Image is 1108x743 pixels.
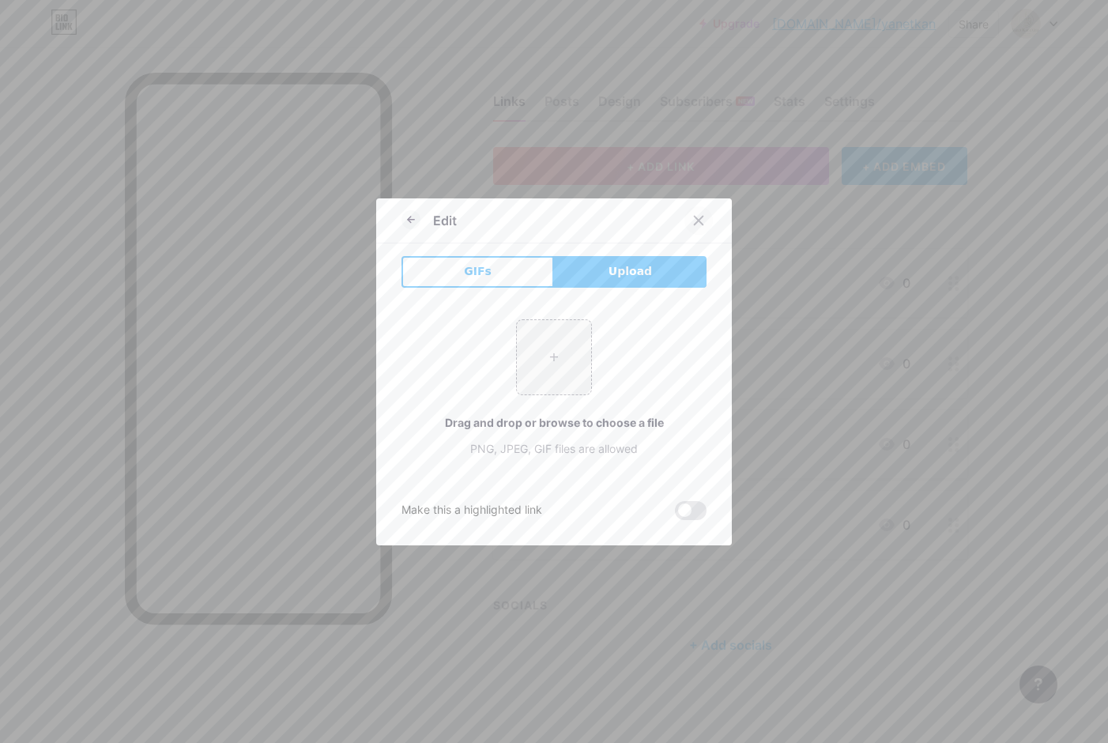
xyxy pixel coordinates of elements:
span: GIFs [464,263,492,280]
div: Make this a highlighted link [401,501,542,520]
button: Upload [554,256,707,288]
span: Upload [609,263,652,280]
div: PNG, JPEG, GIF files are allowed [401,440,707,457]
button: GIFs [401,256,554,288]
div: Edit [433,211,457,230]
div: Drag and drop or browse to choose a file [401,414,707,431]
